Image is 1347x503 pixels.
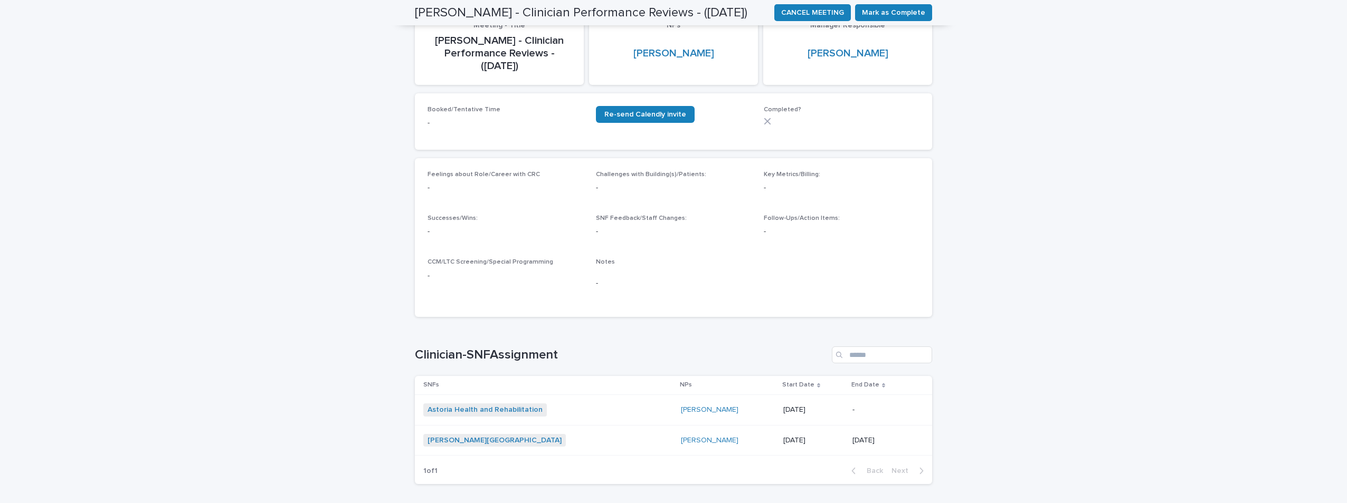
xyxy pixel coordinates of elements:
[764,226,919,237] p: -
[415,347,828,363] h1: Clinician-SNFAssignment
[596,259,615,265] span: Notes
[774,4,851,21] button: CANCEL MEETING
[428,215,478,221] span: Successes/Wins:
[681,405,738,414] a: [PERSON_NAME]
[428,34,571,72] p: [PERSON_NAME] - Clinician Performance Reviews - ([DATE])
[855,4,932,21] button: Mark as Complete
[851,379,879,391] p: End Date
[852,405,915,414] p: -
[415,394,932,425] tr: Astoria Health and Rehabilitation [PERSON_NAME] [DATE]-
[783,436,844,445] p: [DATE]
[415,458,446,484] p: 1 of 1
[862,7,925,18] span: Mark as Complete
[604,111,686,118] span: Re-send Calendly invite
[596,171,706,178] span: Challenges with Building(s)/Patients:
[428,171,540,178] span: Feelings about Role/Career with CRC
[667,22,680,29] span: NPs
[633,47,714,60] a: [PERSON_NAME]
[764,215,840,221] span: Follow-Ups/Action Items:
[764,107,801,113] span: Completed?
[428,226,583,237] p: -
[843,466,887,476] button: Back
[681,436,738,445] a: [PERSON_NAME]
[423,379,439,391] p: SNFs
[428,436,562,445] a: [PERSON_NAME][GEOGRAPHIC_DATA]
[852,436,915,445] p: [DATE]
[428,270,583,282] p: -
[891,467,915,475] span: Next
[808,47,888,60] a: [PERSON_NAME]
[832,346,932,363] input: Search
[860,467,883,475] span: Back
[415,5,747,21] h2: [PERSON_NAME] - Clinician Performance Reviews - ([DATE])
[596,278,752,289] p: -
[596,182,752,194] p: -
[782,379,814,391] p: Start Date
[596,215,687,221] span: SNF Feedback/Staff Changes:
[810,22,885,29] span: Manager Responsible
[428,118,583,129] p: -
[596,106,695,123] a: Re-send Calendly invite
[415,425,932,456] tr: [PERSON_NAME][GEOGRAPHIC_DATA] [PERSON_NAME] [DATE][DATE]
[596,226,752,237] p: -
[764,171,820,178] span: Key Metrics/Billing:
[783,405,844,414] p: [DATE]
[887,466,932,476] button: Next
[781,7,844,18] span: CANCEL MEETING
[428,259,553,265] span: CCM/LTC Screening/Special Programming
[428,182,583,194] p: -
[473,22,525,29] span: Meeting - Title
[680,379,692,391] p: NPs
[428,107,500,113] span: Booked/Tentative Time
[764,182,919,194] p: -
[428,405,543,414] a: Astoria Health and Rehabilitation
